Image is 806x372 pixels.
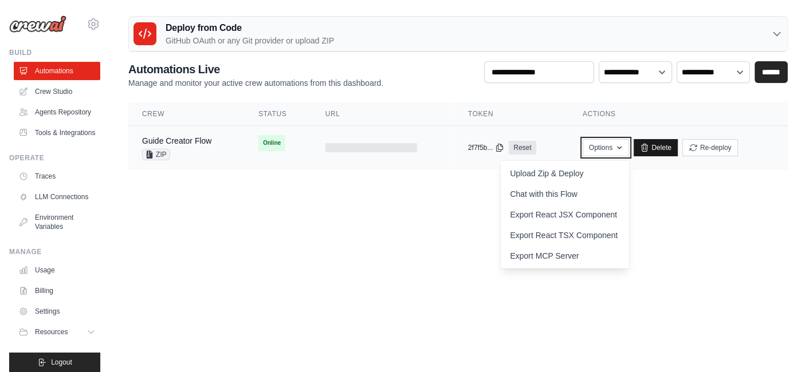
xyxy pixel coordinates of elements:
[14,323,100,341] button: Resources
[14,103,100,121] a: Agents Repository
[501,163,592,184] button: Upload Zip & Deploy
[634,139,678,156] a: Delete
[35,327,68,337] span: Resources
[128,102,245,126] th: Crew
[501,204,629,225] a: Export React JSX Component
[14,62,100,80] a: Automations
[9,153,100,163] div: Operate
[468,143,504,152] button: 2f7f5b...
[128,61,383,77] h2: Automations Live
[258,135,285,151] span: Online
[509,141,536,155] a: Reset
[14,302,100,320] a: Settings
[14,261,100,279] a: Usage
[128,77,383,89] p: Manage and monitor your active crew automations from this dashboard.
[166,35,334,46] p: GitHub OAuth or any Git provider or upload ZIP
[142,149,170,160] span: ZIP
[14,167,100,185] a: Traces
[682,139,738,156] button: Re-deploy
[166,21,334,35] h3: Deploy from Code
[14,188,100,206] a: LLM Connections
[14,82,100,101] a: Crew Studio
[9,353,100,372] button: Logout
[583,139,629,156] button: Options
[14,124,100,142] a: Tools & Integrations
[501,184,629,204] a: Chat with this Flow
[501,225,629,246] a: Export React TSX Component
[51,358,72,367] span: Logout
[14,282,100,300] a: Billing
[501,246,629,266] a: Export MCP Server
[312,102,454,126] th: URL
[569,102,788,126] th: Actions
[9,48,100,57] div: Build
[9,247,100,256] div: Manage
[14,208,100,236] a: Environment Variables
[454,102,569,126] th: Token
[142,136,211,145] a: Guide Creator Flow
[9,15,66,33] img: Logo
[245,102,311,126] th: Status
